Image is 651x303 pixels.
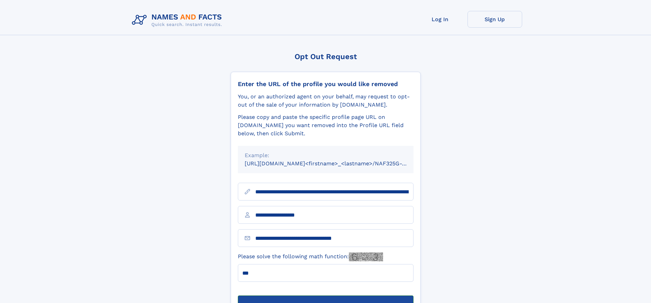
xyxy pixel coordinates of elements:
[231,52,421,61] div: Opt Out Request
[238,252,383,261] label: Please solve the following math function:
[238,113,413,138] div: Please copy and paste the specific profile page URL on [DOMAIN_NAME] you want removed into the Pr...
[238,93,413,109] div: You, or an authorized agent on your behalf, may request to opt-out of the sale of your informatio...
[238,80,413,88] div: Enter the URL of the profile you would like removed
[467,11,522,28] a: Sign Up
[413,11,467,28] a: Log In
[129,11,228,29] img: Logo Names and Facts
[245,160,426,167] small: [URL][DOMAIN_NAME]<firstname>_<lastname>/NAF325G-xxxxxxxx
[245,151,407,160] div: Example:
